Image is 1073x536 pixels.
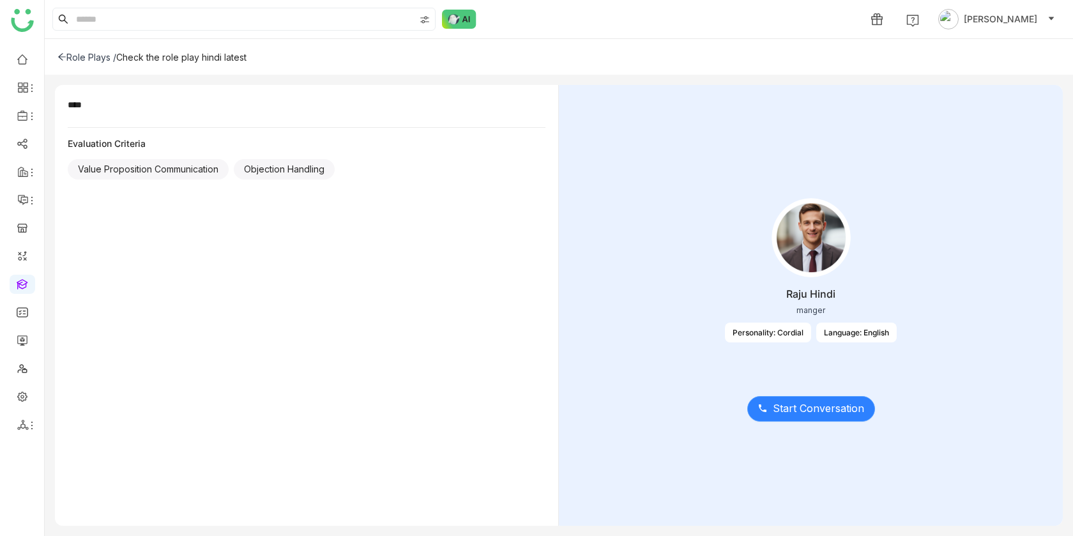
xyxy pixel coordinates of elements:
[442,10,476,29] img: ask-buddy-normal.svg
[725,323,811,342] div: Personality: Cordial
[936,9,1058,29] button: [PERSON_NAME]
[964,12,1037,26] span: [PERSON_NAME]
[420,15,430,25] img: search-type.svg
[938,9,959,29] img: avatar
[747,396,875,422] button: Start Conversation
[68,159,229,180] div: Value Proposition Communication
[786,287,835,300] div: Raju Hindi
[816,323,897,342] div: Language: English
[772,198,851,277] img: male-person.png
[57,52,116,63] div: Role Plays /
[116,52,247,63] div: Check the role play hindi latest
[773,401,864,417] span: Start Conversation
[796,305,825,315] div: manger
[906,14,919,27] img: help.svg
[234,159,335,180] div: Objection Handling
[68,138,545,149] div: Evaluation Criteria
[11,9,34,32] img: logo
